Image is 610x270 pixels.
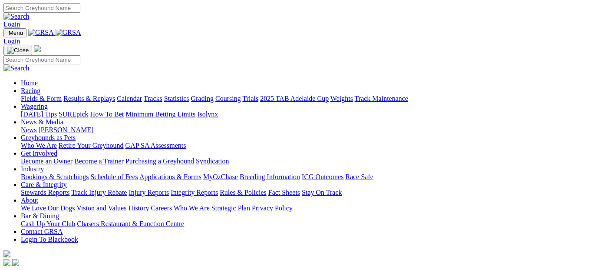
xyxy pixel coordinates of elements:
[21,142,607,150] div: Greyhounds as Pets
[117,95,142,102] a: Calendar
[21,165,44,173] a: Industry
[203,173,238,180] a: MyOzChase
[171,189,218,196] a: Integrity Reports
[63,95,115,102] a: Results & Replays
[59,110,88,118] a: SUREpick
[28,29,54,37] img: GRSA
[21,157,607,165] div: Get Involved
[164,95,189,102] a: Statistics
[21,173,89,180] a: Bookings & Scratchings
[56,29,81,37] img: GRSA
[345,173,373,180] a: Race Safe
[3,250,10,257] img: logo-grsa-white.png
[12,259,19,266] img: twitter.svg
[302,173,343,180] a: ICG Outcomes
[3,20,20,28] a: Login
[21,181,67,188] a: Care & Integrity
[21,150,57,157] a: Get Involved
[125,142,186,149] a: GAP SA Assessments
[59,142,124,149] a: Retire Your Greyhound
[21,189,607,197] div: Care & Integrity
[215,95,241,102] a: Coursing
[21,79,38,87] a: Home
[34,45,41,52] img: logo-grsa-white.png
[21,220,607,228] div: Bar & Dining
[21,173,607,181] div: Industry
[21,95,607,103] div: Racing
[260,95,329,102] a: 2025 TAB Adelaide Cup
[21,110,607,118] div: Wagering
[76,204,126,212] a: Vision and Values
[3,28,26,37] button: Toggle navigation
[90,110,124,118] a: How To Bet
[21,118,63,126] a: News & Media
[21,228,63,235] a: Contact GRSA
[21,134,76,141] a: Greyhounds as Pets
[144,95,162,102] a: Tracks
[139,173,201,180] a: Applications & Forms
[125,157,194,165] a: Purchasing a Greyhound
[3,46,32,55] button: Toggle navigation
[330,95,353,102] a: Weights
[21,126,36,133] a: News
[21,236,78,243] a: Login To Blackbook
[77,220,184,227] a: Chasers Restaurant & Function Centre
[252,204,293,212] a: Privacy Policy
[21,157,73,165] a: Become an Owner
[302,189,342,196] a: Stay On Track
[38,126,93,133] a: [PERSON_NAME]
[3,3,80,13] input: Search
[21,95,62,102] a: Fields & Form
[71,189,127,196] a: Track Injury Rebate
[211,204,250,212] a: Strategic Plan
[3,259,10,266] img: facebook.svg
[21,110,57,118] a: [DATE] Tips
[196,157,229,165] a: Syndication
[125,110,195,118] a: Minimum Betting Limits
[3,37,20,45] a: Login
[21,220,75,227] a: Cash Up Your Club
[21,204,607,212] div: About
[21,197,38,204] a: About
[21,87,40,94] a: Racing
[240,173,300,180] a: Breeding Information
[21,103,48,110] a: Wagering
[21,212,59,220] a: Bar & Dining
[129,189,169,196] a: Injury Reports
[21,126,607,134] div: News & Media
[21,142,57,149] a: Who We Are
[21,204,75,212] a: We Love Our Dogs
[3,13,30,20] img: Search
[197,110,218,118] a: Isolynx
[268,189,300,196] a: Fact Sheets
[174,204,210,212] a: Who We Are
[191,95,214,102] a: Grading
[21,189,69,196] a: Stewards Reports
[128,204,149,212] a: History
[220,189,267,196] a: Rules & Policies
[355,95,408,102] a: Track Maintenance
[9,30,23,36] span: Menu
[242,95,258,102] a: Trials
[74,157,124,165] a: Become a Trainer
[7,47,29,54] img: Close
[151,204,172,212] a: Careers
[3,55,80,64] input: Search
[90,173,138,180] a: Schedule of Fees
[3,64,30,72] img: Search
